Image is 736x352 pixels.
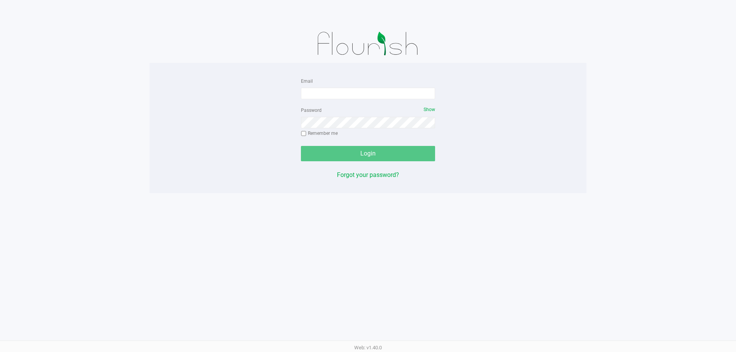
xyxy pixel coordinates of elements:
span: Web: v1.40.0 [354,345,382,350]
input: Remember me [301,131,306,136]
label: Password [301,107,322,114]
button: Forgot your password? [337,170,399,180]
label: Remember me [301,130,338,137]
label: Email [301,78,313,85]
span: Show [424,107,435,112]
